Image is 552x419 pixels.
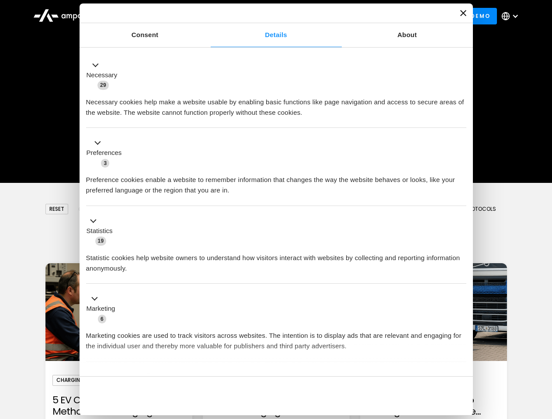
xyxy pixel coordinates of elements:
a: Consent [80,23,211,47]
a: Details [211,23,342,47]
span: 29 [97,81,109,89]
button: Preferences (3) [86,138,127,168]
div: Preference cookies enable a website to remember information that changes the way the website beha... [86,168,466,196]
span: 19 [95,237,107,245]
span: 3 [101,159,109,168]
button: Necessary (29) [86,60,123,90]
div: Charging Technology [52,375,125,385]
span: Protocols [465,206,496,213]
button: Marketing (6) [86,294,121,324]
button: Unclassified (3) [86,371,158,382]
h2: 5 EV Charger Protection Methods for Charging Infrastructure [52,395,185,418]
div: Necessary cookies help make a website usable by enabling basic functions like page navigation and... [86,90,466,118]
label: Preferences [87,148,122,158]
label: Marketing [87,304,115,314]
label: Statistics [87,226,113,236]
span: 6 [98,315,106,323]
button: Close banner [460,10,466,16]
button: Okay [340,383,466,409]
span: 3 [144,373,153,381]
a: About [342,23,473,47]
div: reset [45,204,68,214]
label: Necessary [87,70,118,80]
div: Marketing cookies are used to track visitors across websites. The intention is to display ads tha... [86,324,466,351]
button: Statistics (19) [86,216,118,246]
div: Statistic cookies help website owners to understand how visitors interact with websites by collec... [86,246,466,274]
